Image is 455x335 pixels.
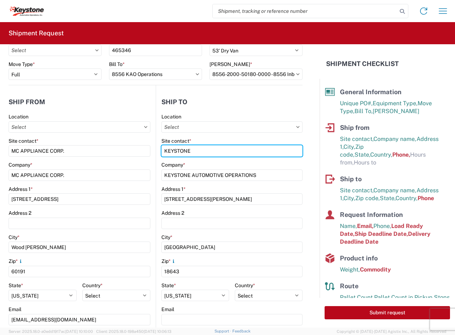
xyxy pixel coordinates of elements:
[235,282,255,289] label: Country
[210,68,303,80] input: Select
[161,186,186,192] label: Address 1
[357,223,373,229] span: Email,
[161,98,187,106] h2: Ship to
[340,282,358,290] span: Route
[210,61,252,67] label: [PERSON_NAME]
[343,143,355,150] span: City,
[161,282,176,289] label: State
[96,329,171,334] span: Client: 2025.18.0-198a450
[340,187,373,194] span: Site contact,
[355,230,408,237] span: Ship Deadline Date,
[9,113,29,120] label: Location
[161,210,184,216] label: Address 2
[340,136,373,142] span: Site contact,
[373,100,418,107] span: Equipment Type,
[82,282,103,289] label: Country
[343,195,355,202] span: City,
[355,195,380,202] span: Zip code,
[161,306,174,313] label: Email
[355,151,370,158] span: State,
[161,121,303,133] input: Select
[9,162,32,168] label: Company
[213,4,397,18] input: Shipment, tracking or reference number
[9,45,102,56] input: Select
[380,195,395,202] span: State,
[373,108,419,115] span: [PERSON_NAME]
[340,266,360,273] span: Weight,
[340,88,402,96] span: General Information
[161,113,181,120] label: Location
[325,306,450,319] button: Submit request
[214,329,232,333] a: Support
[355,108,373,115] span: Bill To,
[360,266,391,273] span: Commodity
[340,211,403,218] span: Request Information
[340,294,450,309] span: Pallet Count in Pickup Stops equals Pallet Count in delivery stops
[9,234,20,240] label: City
[340,294,374,301] span: Pallet Count,
[9,121,150,133] input: Select
[340,175,362,183] span: Ship to
[9,258,24,264] label: Zip
[109,61,125,67] label: Bill To
[340,254,378,262] span: Product info
[9,329,93,334] span: Server: 2025.18.0-a0edd1917ac
[395,195,418,202] span: Country,
[354,159,376,166] span: Hours to
[9,98,45,106] h2: Ship from
[326,60,399,68] h2: Shipment Checklist
[9,186,33,192] label: Address 1
[144,329,171,334] span: [DATE] 10:06:13
[340,223,357,229] span: Name,
[161,234,172,240] label: City
[337,328,446,335] span: Copyright © [DATE]-[DATE] Agistix Inc., All Rights Reserved
[340,124,369,131] span: Ship from
[9,282,23,289] label: State
[9,138,38,144] label: Site contact
[161,162,185,168] label: Company
[161,258,176,264] label: Zip
[9,61,35,67] label: Move Type
[9,306,21,313] label: Email
[161,138,191,144] label: Site contact
[109,68,202,80] input: Select
[373,187,417,194] span: Company name,
[340,100,373,107] span: Unique PO#,
[65,329,93,334] span: [DATE] 10:10:00
[9,210,31,216] label: Address 2
[373,136,417,142] span: Company name,
[392,151,410,158] span: Phone,
[373,223,391,229] span: Phone,
[232,329,250,333] a: Feedback
[9,29,64,37] h2: Shipment Request
[370,151,392,158] span: Country,
[418,195,434,202] span: Phone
